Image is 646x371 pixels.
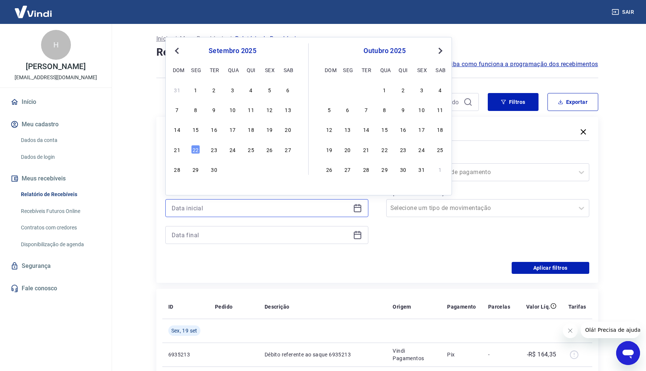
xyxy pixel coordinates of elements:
button: Aplicar filtros [512,262,589,274]
label: Forma de Pagamento [388,153,588,162]
div: sab [436,65,444,74]
div: Choose quarta-feira, 10 de setembro de 2025 [228,105,237,114]
button: Meus recebíveis [9,170,103,187]
p: Débito referente ao saque 6935213 [265,351,381,358]
div: Choose terça-feira, 9 de setembro de 2025 [210,105,219,114]
div: Choose domingo, 14 de setembro de 2025 [173,125,182,134]
span: Saiba como funciona a programação dos recebimentos [444,60,598,69]
p: -R$ 164,35 [527,350,556,359]
div: Choose quarta-feira, 1 de outubro de 2025 [228,165,237,174]
div: Choose segunda-feira, 20 de outubro de 2025 [343,145,352,154]
div: Choose quinta-feira, 18 de setembro de 2025 [247,125,256,134]
div: month 2025-10 [324,84,446,174]
div: Choose sábado, 11 de outubro de 2025 [436,105,444,114]
p: [EMAIL_ADDRESS][DOMAIN_NAME] [15,74,97,81]
div: Choose sábado, 4 de outubro de 2025 [436,85,444,94]
div: Choose sábado, 25 de outubro de 2025 [436,145,444,154]
a: Início [156,34,171,43]
div: Choose sábado, 20 de setembro de 2025 [284,125,293,134]
iframe: Botão para abrir a janela de mensagens [616,341,640,365]
div: Choose quarta-feira, 15 de outubro de 2025 [380,125,389,134]
button: Meu cadastro [9,116,103,133]
p: [PERSON_NAME] [26,63,85,71]
div: ter [362,65,371,74]
div: seg [191,65,200,74]
div: seg [343,65,352,74]
div: Choose terça-feira, 14 de outubro de 2025 [362,125,371,134]
div: Choose segunda-feira, 1 de setembro de 2025 [191,85,200,94]
div: Choose quinta-feira, 25 de setembro de 2025 [247,145,256,154]
a: Fale conosco [9,280,103,297]
p: Pagamento [447,303,476,310]
p: Tarifas [568,303,586,310]
img: Vindi [9,0,57,23]
div: Choose quinta-feira, 4 de setembro de 2025 [247,85,256,94]
div: Choose domingo, 19 de outubro de 2025 [325,145,334,154]
div: Choose sexta-feira, 3 de outubro de 2025 [265,165,274,174]
div: Choose segunda-feira, 15 de setembro de 2025 [191,125,200,134]
a: Recebíveis Futuros Online [18,204,103,219]
div: dom [325,65,334,74]
div: Choose quarta-feira, 24 de setembro de 2025 [228,145,237,154]
input: Data inicial [172,202,350,214]
div: Choose sexta-feira, 12 de setembro de 2025 [265,105,274,114]
p: Origem [393,303,411,310]
p: Parcelas [488,303,510,310]
div: Choose sábado, 4 de outubro de 2025 [284,165,293,174]
div: Choose sexta-feira, 10 de outubro de 2025 [417,105,426,114]
p: Relatório de Recebíveis [235,34,299,43]
button: Next Month [436,46,445,55]
div: Choose sábado, 6 de setembro de 2025 [284,85,293,94]
div: Choose terça-feira, 21 de outubro de 2025 [362,145,371,154]
div: Choose quinta-feira, 2 de outubro de 2025 [399,85,408,94]
div: Choose segunda-feira, 13 de outubro de 2025 [343,125,352,134]
div: Choose domingo, 5 de outubro de 2025 [325,105,334,114]
div: qui [399,65,408,74]
div: qua [228,65,237,74]
p: 6935213 [168,351,203,358]
div: Choose sexta-feira, 31 de outubro de 2025 [417,165,426,174]
a: Dados da conta [18,133,103,148]
div: Choose segunda-feira, 29 de setembro de 2025 [191,165,200,174]
div: Choose domingo, 7 de setembro de 2025 [173,105,182,114]
p: Pix [447,351,476,358]
div: Choose sexta-feira, 3 de outubro de 2025 [417,85,426,94]
button: Filtros [488,93,539,111]
div: qui [247,65,256,74]
span: Olá! Precisa de ajuda? [4,5,63,11]
div: Choose domingo, 28 de setembro de 2025 [173,165,182,174]
button: Previous Month [172,46,181,55]
input: Data final [172,229,350,241]
div: month 2025-09 [172,84,293,174]
div: H [41,30,71,60]
p: Valor Líq. [526,303,550,310]
div: Choose quinta-feira, 23 de outubro de 2025 [399,145,408,154]
a: Contratos com credores [18,220,103,235]
div: Choose segunda-feira, 29 de setembro de 2025 [343,85,352,94]
div: Choose segunda-feira, 22 de setembro de 2025 [191,145,200,154]
div: Choose domingo, 28 de setembro de 2025 [325,85,334,94]
div: sex [417,65,426,74]
div: Choose sábado, 27 de setembro de 2025 [284,145,293,154]
div: Choose domingo, 12 de outubro de 2025 [325,125,334,134]
p: / [229,34,232,43]
div: Choose terça-feira, 23 de setembro de 2025 [210,145,219,154]
a: Disponibilização de agenda [18,237,103,252]
div: Choose domingo, 26 de outubro de 2025 [325,165,334,174]
div: setembro 2025 [172,46,293,55]
a: Início [9,94,103,110]
div: qua [380,65,389,74]
div: Choose segunda-feira, 6 de outubro de 2025 [343,105,352,114]
div: Choose sábado, 1 de novembro de 2025 [436,165,444,174]
div: Choose sexta-feira, 5 de setembro de 2025 [265,85,274,94]
iframe: Fechar mensagem [563,323,578,338]
a: Meus Recebíveis [180,34,226,43]
div: Choose terça-feira, 2 de setembro de 2025 [210,85,219,94]
div: Choose sexta-feira, 17 de outubro de 2025 [417,125,426,134]
div: Choose terça-feira, 7 de outubro de 2025 [362,105,371,114]
div: Choose sexta-feira, 24 de outubro de 2025 [417,145,426,154]
div: Choose quinta-feira, 11 de setembro de 2025 [247,105,256,114]
div: Choose sábado, 13 de setembro de 2025 [284,105,293,114]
